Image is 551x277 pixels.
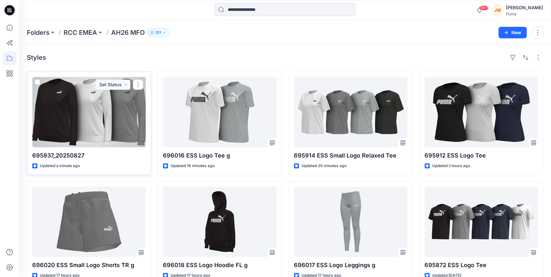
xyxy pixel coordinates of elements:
span: 99+ [479,5,488,11]
a: 696018 ESS Logo Hoodie FL g [163,187,276,257]
p: Updated 30 minutes ago [302,163,347,169]
p: Updated 16 minutes ago [171,163,215,169]
button: New [498,27,527,38]
a: 695914 ESS Small Logo Relaxed Tee [294,77,407,147]
h4: Styles [27,54,46,61]
p: Updated a minute ago [40,163,80,169]
button: 101 [147,28,169,37]
a: 695937_20250827 [32,77,146,147]
p: 695872 ESS Logo Tee [425,261,538,270]
a: RCC EMEA [64,28,97,37]
a: 696017 ESS Logo Leggings g [294,187,407,257]
p: 695914 ESS Small Logo Relaxed Tee [294,151,407,160]
a: 695912 ESS Logo Tee [425,77,538,147]
a: 696016 ESS Logo Tee g [163,77,276,147]
p: 696018 ESS Logo Hoodie FL g [163,261,276,270]
p: Updated 2 hours ago [432,163,470,169]
p: AH26 MFO [111,28,145,37]
a: 695872 ESS Logo Tee [425,187,538,257]
div: JW [492,4,503,16]
p: 696020 ESS Small Logo Shorts TR g [32,261,146,270]
p: 696016 ESS Logo Tee g [163,151,276,160]
p: 101 [155,29,161,36]
a: 696020 ESS Small Logo Shorts TR g [32,187,146,257]
p: 695912 ESS Logo Tee [425,151,538,160]
div: [PERSON_NAME] [506,4,543,12]
div: Puma [506,12,543,16]
a: Folders [27,28,50,37]
p: 696017 ESS Logo Leggings g [294,261,407,270]
p: 695937_20250827 [32,151,146,160]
